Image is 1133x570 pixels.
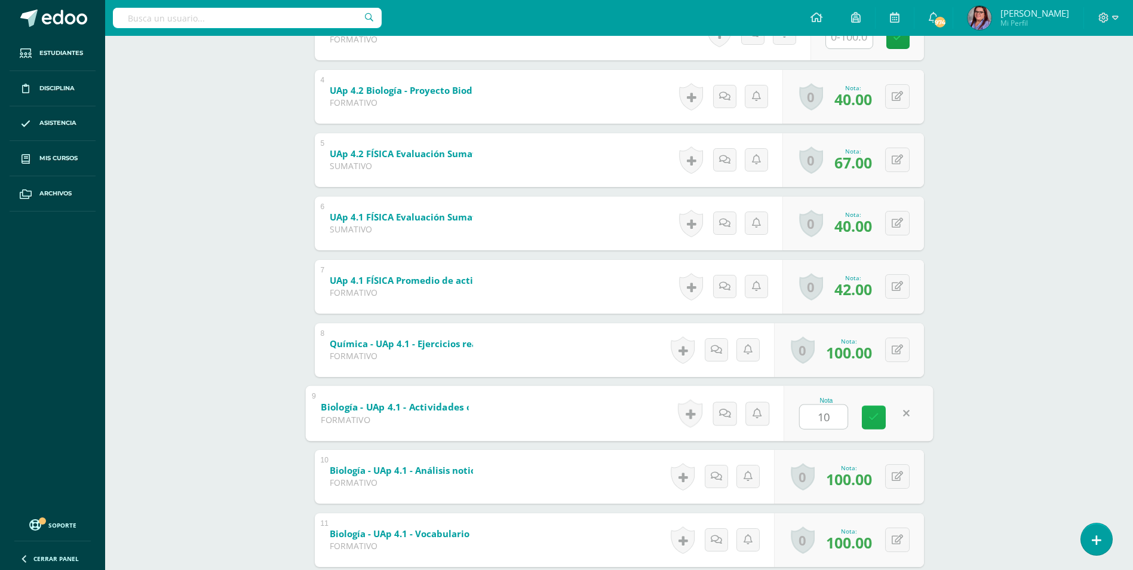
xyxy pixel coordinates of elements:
[330,287,473,298] div: FORMATIVO
[799,397,853,404] div: Nota
[330,338,554,350] b: Química - UAp 4.1 - Ejercicios reacciones químicas
[834,84,872,92] div: Nota:
[330,464,549,476] b: Biología - UAp 4.1 - Análisis noticia Biodiversidad
[330,145,553,164] a: UAp 4.2 FÍSICA Evaluación Sumativa
[834,147,872,155] div: Nota:
[330,461,612,480] a: Biología - UAp 4.1 - Análisis noticia Biodiversidad
[791,336,815,364] a: 0
[826,532,872,553] span: 100.00
[834,210,872,219] div: Nota:
[834,152,872,173] span: 67.00
[321,397,632,416] a: Biología - UAp 4.1 - Actividades ciclos Biogeoquímicos
[799,83,823,111] a: 0
[799,146,823,174] a: 0
[799,273,823,301] a: 0
[321,413,468,425] div: FORMATIVO
[33,554,79,563] span: Cerrar panel
[330,540,473,551] div: FORMATIVO
[834,89,872,109] span: 40.00
[834,279,872,299] span: 42.00
[48,521,76,529] span: Soporte
[934,16,947,29] span: 974
[826,527,872,535] div: Nota:
[39,84,75,93] span: Disciplina
[330,84,515,96] b: UAp 4.2 Biología - Proyecto Biodiversidad
[321,400,567,413] b: Biología - UAp 4.1 - Actividades ciclos Biogeoquímicos
[826,469,872,489] span: 100.00
[1000,7,1069,19] span: [PERSON_NAME]
[39,48,83,58] span: Estudiantes
[330,335,617,354] a: Química - UAp 4.1 - Ejercicios reacciones químicas
[330,477,473,488] div: FORMATIVO
[826,342,872,363] span: 100.00
[10,71,96,106] a: Disciplina
[800,404,848,428] input: 0-100.0
[330,350,473,361] div: FORMATIVO
[834,274,872,282] div: Nota:
[791,526,815,554] a: 0
[799,210,823,237] a: 0
[330,81,578,100] a: UAp 4.2 Biología - Proyecto Biodiversidad
[330,148,490,160] b: UAp 4.2 FÍSICA Evaluación Sumativa
[330,525,532,544] a: Biología - UAp 4.1 - Vocabulario
[330,160,473,171] div: SUMATIVO
[330,33,473,45] div: FORMATIVO
[330,271,611,290] a: UAp 4.1 FÍSICA Promedio de actividades diversas
[826,337,872,345] div: Nota:
[330,211,490,223] b: UAp 4.1 FÍSICA Evaluación Sumativa
[14,516,91,532] a: Soporte
[330,528,469,540] b: Biología - UAp 4.1 - Vocabulario
[113,8,382,28] input: Busca un usuario...
[330,97,473,108] div: FORMATIVO
[968,6,991,30] img: d76661cb19da47c8721aaba634ec83f7.png
[1000,18,1069,28] span: Mi Perfil
[826,25,873,48] input: 0-100.0
[39,118,76,128] span: Asistencia
[791,463,815,491] a: 0
[10,106,96,142] a: Asistencia
[330,223,473,235] div: SUMATIVO
[39,189,72,198] span: Archivos
[10,176,96,212] a: Archivos
[330,274,548,286] b: UAp 4.1 FÍSICA Promedio de actividades diversas
[10,141,96,176] a: Mis cursos
[826,464,872,472] div: Nota:
[39,154,78,163] span: Mis cursos
[834,216,872,236] span: 40.00
[10,36,96,71] a: Estudiantes
[330,208,553,227] a: UAp 4.1 FÍSICA Evaluación Sumativa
